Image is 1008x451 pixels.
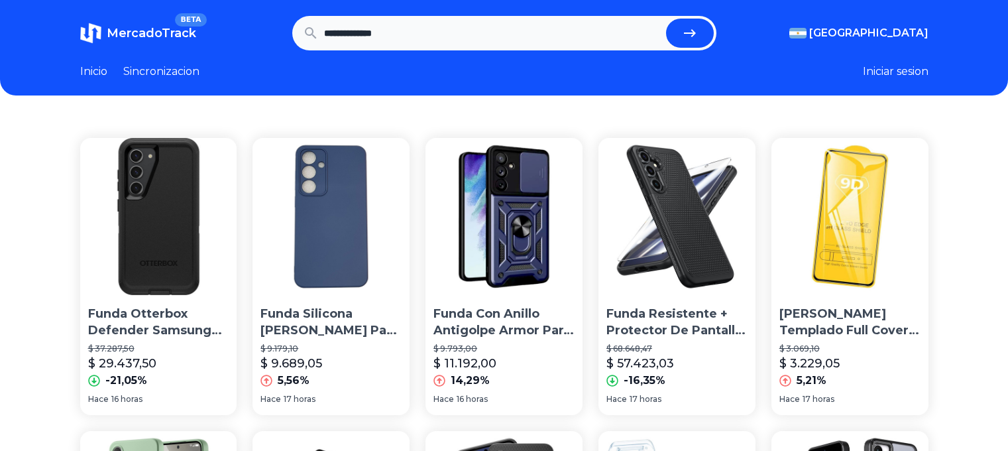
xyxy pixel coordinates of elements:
span: 17 horas [630,394,661,405]
a: Funda Resistente + Protector De Pantalla Para Samsung S24 FeFunda Resistente + Protector De Panta... [598,138,756,415]
span: Hace [779,394,800,405]
p: 5,21% [797,373,826,389]
img: Argentina [789,28,807,38]
p: Funda Resistente + Protector De Pantalla Para Samsung S24 Fe [606,306,748,339]
p: $ 3.229,05 [779,354,840,373]
span: Hace [260,394,281,405]
span: Hace [88,394,109,405]
a: Vidrio Templado Full Cover Glue 9d 9h Para Samsung S24 Fe[PERSON_NAME] Templado Full Cover Glue 9... [771,138,928,415]
span: BETA [175,13,206,27]
p: Funda Con Anillo Antigolpe Armor Para Samsung S24 Fe [433,306,575,339]
p: Funda Otterbox Defender Samsung Galaxy S24 S23 Ultra Plus Fe [88,306,229,339]
p: $ 37.287,50 [88,344,229,354]
img: Funda Resistente + Protector De Pantalla Para Samsung S24 Fe [598,138,756,295]
p: $ 68.648,47 [606,344,748,354]
img: Funda Silicona Blanda Para Samsung S24 Fe + Vidrio Fullcover [252,138,410,295]
button: [GEOGRAPHIC_DATA] [789,25,928,41]
img: Funda Otterbox Defender Samsung Galaxy S24 S23 Ultra Plus Fe [80,138,237,295]
a: Inicio [80,64,107,80]
p: $ 3.069,10 [779,344,921,354]
span: [GEOGRAPHIC_DATA] [809,25,928,41]
p: 14,29% [451,373,490,389]
a: Sincronizacion [123,64,199,80]
p: -21,05% [105,373,147,389]
p: [PERSON_NAME] Templado Full Cover Glue 9d 9h Para Samsung S24 Fe [779,306,921,339]
span: 17 horas [284,394,315,405]
span: 16 horas [457,394,488,405]
a: Funda Con Anillo Antigolpe Armor Para Samsung S24 FeFunda Con Anillo Antigolpe Armor Para Samsung... [425,138,583,415]
span: Hace [606,394,627,405]
p: $ 9.179,10 [260,344,402,354]
span: 16 horas [111,394,142,405]
img: MercadoTrack [80,23,101,44]
span: Hace [433,394,454,405]
p: $ 9.689,05 [260,354,322,373]
a: Funda Otterbox Defender Samsung Galaxy S24 S23 Ultra Plus FeFunda Otterbox Defender Samsung Galax... [80,138,237,415]
p: 5,56% [278,373,309,389]
a: Funda Silicona Blanda Para Samsung S24 Fe + Vidrio FullcoverFunda Silicona [PERSON_NAME] Para Sam... [252,138,410,415]
img: Vidrio Templado Full Cover Glue 9d 9h Para Samsung S24 Fe [771,138,928,295]
p: $ 9.793,00 [433,344,575,354]
p: Funda Silicona [PERSON_NAME] Para Samsung S24 Fe + [PERSON_NAME] Fullcover [260,306,402,339]
img: Funda Con Anillo Antigolpe Armor Para Samsung S24 Fe [425,138,583,295]
p: -16,35% [624,373,665,389]
span: 17 horas [803,394,834,405]
p: $ 57.423,03 [606,354,674,373]
button: Iniciar sesion [863,64,928,80]
p: $ 11.192,00 [433,354,496,373]
a: MercadoTrackBETA [80,23,196,44]
span: MercadoTrack [107,26,196,40]
p: $ 29.437,50 [88,354,156,373]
